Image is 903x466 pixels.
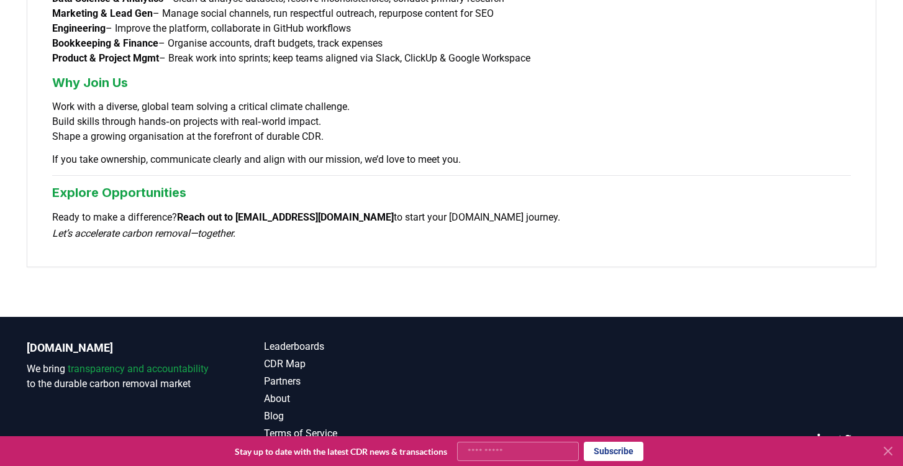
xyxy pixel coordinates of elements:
strong: Reach out to [EMAIL_ADDRESS][DOMAIN_NAME] [177,211,394,223]
strong: Bookkeeping & Finance [52,37,158,49]
a: LinkedIn [817,434,829,446]
strong: Product & Project Mgmt [52,52,159,64]
li: – Improve the platform, collaborate in GitHub workflows [52,21,851,36]
a: Partners [264,374,451,389]
li: – Break work into sprints; keep teams aligned via Slack, ClickUp & Google Workspace [52,51,851,66]
strong: Engineering [52,22,106,34]
a: Leaderboards [264,339,451,354]
p: [DOMAIN_NAME] [27,339,214,357]
p: Ready to make a difference? to start your [DOMAIN_NAME] journey. [52,209,851,242]
p: If you take ownership, communicate clearly and align with our mission, we’d love to meet you. [52,152,851,168]
h3: Why Join Us [52,73,851,92]
em: Let’s accelerate carbon removal—together. [52,227,235,239]
a: Blog [264,409,451,424]
a: Terms of Service [264,426,451,441]
a: CDR Map [264,357,451,372]
p: We bring to the durable carbon removal market [27,362,214,391]
li: – Manage social channels, run respectful outreach, repurpose content for SEO [52,6,851,21]
a: Twitter [839,434,851,446]
li: Build skills through hands‑on projects with real‑world impact. [52,114,851,129]
h3: Explore Opportunities [52,183,851,202]
strong: Marketing & Lead Gen [52,7,153,19]
li: Work with a diverse, global team solving a critical climate challenge. [52,99,851,114]
a: About [264,391,451,406]
li: – Organise accounts, draft budgets, track expenses [52,36,851,51]
li: Shape a growing organisation at the forefront of durable CDR. [52,129,851,144]
span: transparency and accountability [68,363,209,375]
